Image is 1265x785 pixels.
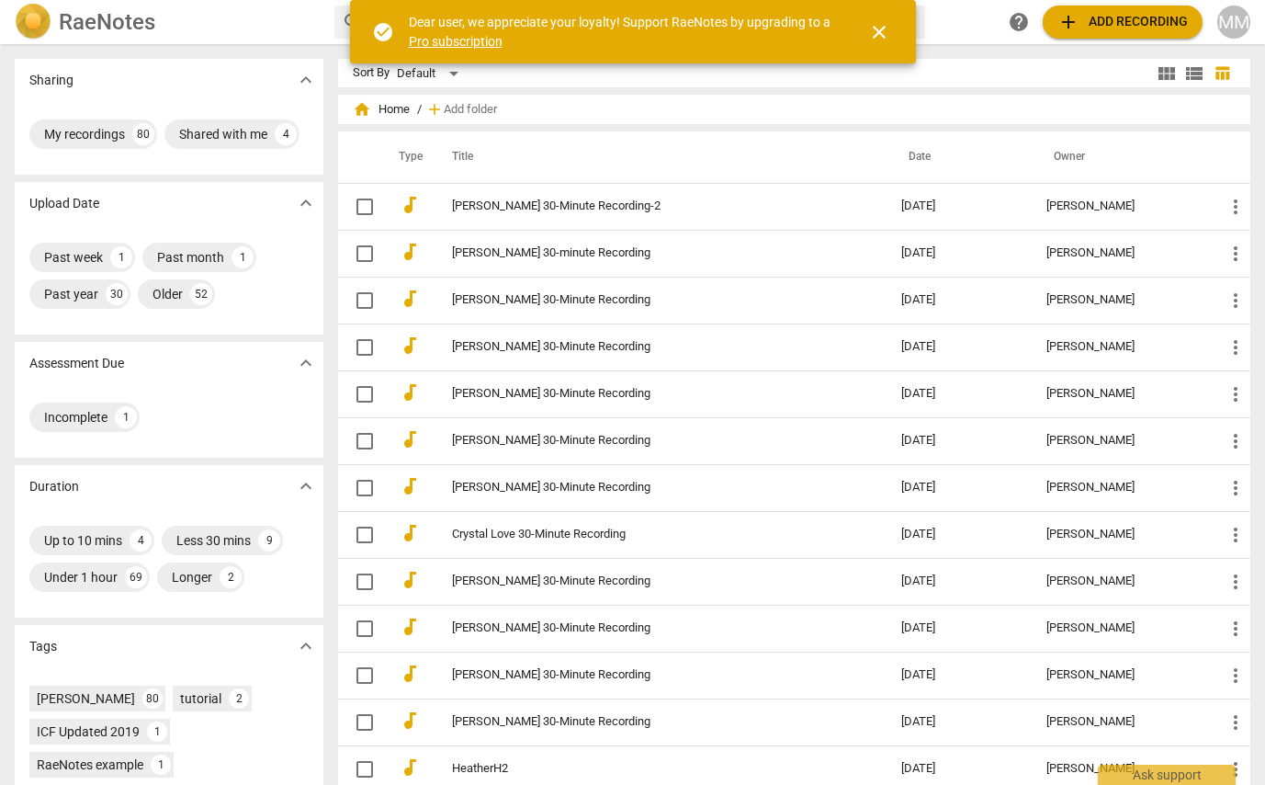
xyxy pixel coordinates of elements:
span: more_vert [1225,571,1247,593]
td: [DATE] [887,230,1032,277]
div: 4 [275,123,297,145]
span: view_module [1156,63,1178,85]
a: [PERSON_NAME] 30-Minute Recording [452,715,834,729]
button: Show more [292,472,320,500]
div: My recordings [44,125,125,143]
a: LogoRaeNotes [15,4,320,40]
button: Tile view [1153,60,1180,87]
div: 1 [147,722,167,742]
div: 1 [151,755,171,775]
span: more_vert [1225,336,1247,358]
div: Sort By [353,66,390,80]
p: Assessment Due [29,354,124,373]
td: [DATE] [887,511,1032,558]
td: [DATE] [887,324,1032,370]
div: Past year [44,285,98,303]
p: Sharing [29,71,73,90]
div: ICF Updated 2019 [37,722,140,741]
div: [PERSON_NAME] [1046,621,1195,635]
div: 1 [232,246,254,268]
span: Add recording [1057,11,1188,33]
div: [PERSON_NAME] [1046,668,1195,682]
div: [PERSON_NAME] [1046,715,1195,729]
span: audiotrack [399,428,421,450]
a: [PERSON_NAME] 30-minute Recording [452,246,834,260]
td: [DATE] [887,277,1032,324]
div: [PERSON_NAME] [1046,340,1195,354]
div: Shared with me [179,125,267,143]
span: search [342,11,364,33]
span: more_vert [1225,290,1247,312]
div: 4 [130,529,152,552]
button: Show more [292,189,320,217]
th: Date [887,131,1032,183]
div: Less 30 mins [176,531,251,550]
span: more_vert [1225,665,1247,687]
div: 80 [142,688,163,709]
div: [PERSON_NAME] [1046,528,1195,541]
div: [PERSON_NAME] [37,689,135,708]
span: expand_more [295,69,317,91]
span: expand_more [295,192,317,214]
span: view_list [1183,63,1205,85]
div: Under 1 hour [44,568,118,586]
div: tutorial [180,689,221,708]
span: audiotrack [399,194,421,216]
span: more_vert [1225,383,1247,405]
div: 9 [258,529,280,552]
span: expand_more [295,352,317,374]
span: audiotrack [399,381,421,404]
a: Help [1002,6,1035,39]
div: 2 [220,566,242,588]
span: audiotrack [399,710,421,732]
td: [DATE] [887,370,1032,417]
button: Show more [292,349,320,377]
button: MM [1217,6,1250,39]
div: [PERSON_NAME] [1046,762,1195,776]
div: Past month [157,248,224,267]
div: Older [152,285,183,303]
div: Longer [172,568,212,586]
a: [PERSON_NAME] 30-Minute Recording [452,293,834,307]
td: [DATE] [887,699,1032,745]
span: more_vert [1225,758,1247,780]
a: [PERSON_NAME] 30-Minute Recording-2 [452,199,834,213]
p: Duration [29,477,79,496]
div: 80 [132,123,154,145]
div: Past week [44,248,103,267]
div: [PERSON_NAME] [1046,387,1195,401]
span: check_circle [372,21,394,43]
span: more_vert [1225,618,1247,640]
div: [PERSON_NAME] [1046,199,1195,213]
a: [PERSON_NAME] 30-Minute Recording [452,387,834,401]
span: more_vert [1225,711,1247,734]
th: Owner [1032,131,1210,183]
div: Default [397,59,465,88]
a: [PERSON_NAME] 30-Minute Recording [452,481,834,495]
a: [PERSON_NAME] 30-Minute Recording [452,575,834,588]
td: [DATE] [887,605,1032,652]
div: Up to 10 mins [44,531,122,550]
div: [PERSON_NAME] [1046,293,1195,307]
div: [PERSON_NAME] [1046,481,1195,495]
span: help [1008,11,1030,33]
span: audiotrack [399,522,421,544]
span: close [868,21,890,43]
button: Close [857,10,901,54]
span: audiotrack [399,241,421,263]
span: more_vert [1225,430,1247,452]
td: [DATE] [887,183,1032,230]
span: add [425,100,444,119]
h2: RaeNotes [59,9,155,35]
td: [DATE] [887,652,1032,699]
div: 1 [115,406,137,428]
a: [PERSON_NAME] 30-Minute Recording [452,621,834,635]
span: more_vert [1225,243,1247,265]
span: more_vert [1225,524,1247,546]
span: Add folder [444,103,497,117]
span: expand_more [295,475,317,497]
th: Type [384,131,430,183]
img: Logo [15,4,51,40]
th: Title [430,131,886,183]
span: add [1057,11,1079,33]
